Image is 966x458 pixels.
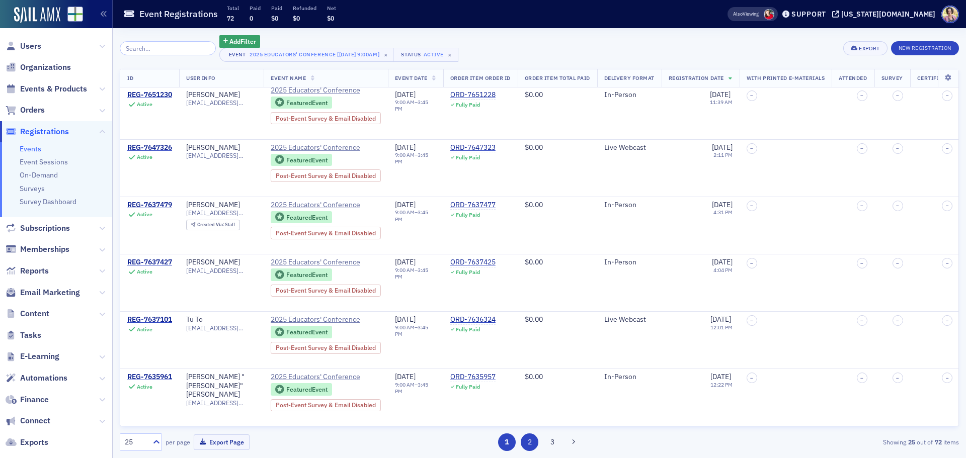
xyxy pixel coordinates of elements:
[381,50,390,59] span: ×
[604,201,655,210] div: In-Person
[946,318,949,324] span: –
[6,330,41,341] a: Tasks
[859,46,879,51] div: Export
[450,201,496,210] div: ORD-7637477
[327,5,336,12] p: Net
[450,258,496,267] a: ORD-7637425
[137,268,152,275] div: Active
[395,324,415,331] time: 9:00 AM
[137,211,152,218] div: Active
[6,394,49,405] a: Finance
[271,258,381,267] a: 2025 Educators' Conference
[395,99,428,112] time: 3:45 PM
[186,90,240,100] a: [PERSON_NAME]
[227,14,234,22] span: 72
[395,152,436,165] div: –
[6,265,49,277] a: Reports
[713,209,733,216] time: 4:31 PM
[137,101,152,108] div: Active
[219,35,261,48] button: AddFilter
[197,222,235,228] div: Staff
[6,105,45,116] a: Orders
[710,99,733,106] time: 11:39 AM
[604,315,655,324] div: Live Webcast
[20,223,70,234] span: Subscriptions
[713,151,733,158] time: 2:11 PM
[395,382,436,395] div: –
[750,260,753,266] span: –
[604,143,655,152] div: Live Webcast
[20,144,41,153] a: Events
[946,93,949,99] span: –
[127,258,172,267] a: REG-7637427
[733,11,743,17] div: Also
[127,315,172,324] a: REG-7637101
[710,381,733,388] time: 12:22 PM
[896,260,899,266] span: –
[393,48,458,62] button: StatusActive×
[6,41,41,52] a: Users
[20,394,49,405] span: Finance
[6,62,71,73] a: Organizations
[250,49,379,59] div: 2025 Educators' Conference [[DATE] 9:00am]
[450,143,496,152] a: ORD-7647323
[860,93,863,99] span: –
[186,143,240,152] div: [PERSON_NAME]
[713,266,733,273] time: 4:04 PM
[395,74,428,81] span: Event Date
[395,99,415,106] time: 9:00 AM
[712,143,733,152] span: [DATE]
[450,315,496,324] div: ORD-7636324
[137,384,152,390] div: Active
[686,437,959,446] div: Showing out of items
[6,126,69,137] a: Registrations
[271,342,381,354] div: Post-Event Survey
[395,151,415,158] time: 9:00 AM
[137,154,152,160] div: Active
[839,74,867,81] span: Attended
[933,437,943,446] strong: 72
[20,170,58,179] a: On-Demand
[186,324,257,332] span: [EMAIL_ADDRESS][PERSON_NAME][DOMAIN_NAME]
[229,37,256,46] span: Add Filter
[6,83,87,95] a: Events & Products
[286,272,328,278] div: Featured Event
[20,330,41,341] span: Tasks
[604,258,655,267] div: In-Person
[186,315,203,324] a: Tu To
[750,375,753,381] span: –
[710,315,731,324] span: [DATE]
[271,97,332,109] div: Featured Event
[733,11,759,18] span: Viewing
[525,372,543,381] span: $0.00
[271,268,332,281] div: Featured Event
[127,143,172,152] div: REG-7647326
[127,201,172,210] div: REG-7637479
[250,5,261,12] p: Paid
[456,326,480,333] div: Fully Paid
[20,62,71,73] span: Organizations
[395,209,415,216] time: 9:00 AM
[669,74,724,81] span: Registration Date
[186,373,257,399] div: [PERSON_NAME] "[PERSON_NAME]" [PERSON_NAME]
[60,7,83,24] a: View Homepage
[891,43,959,52] a: New Registration
[450,90,496,100] div: ORD-7651228
[712,257,733,266] span: [DATE]
[946,145,949,151] span: –
[456,269,480,276] div: Fully Paid
[498,433,516,451] button: 1
[20,157,68,166] a: Event Sessions
[395,372,416,381] span: [DATE]
[14,7,60,23] a: SailAMX
[271,154,332,166] div: Featured Event
[891,41,959,55] button: New Registration
[127,90,172,100] div: REG-7651230
[395,200,416,209] span: [DATE]
[6,244,69,255] a: Memberships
